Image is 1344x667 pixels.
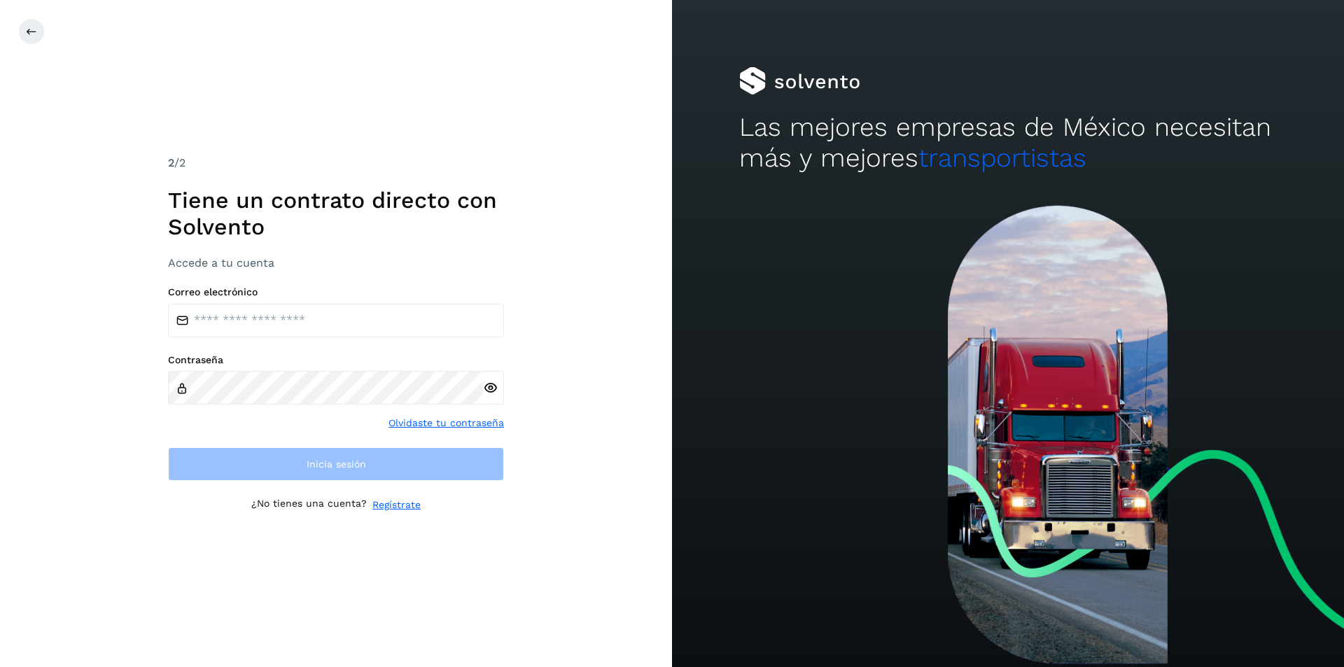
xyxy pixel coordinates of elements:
p: ¿No tienes una cuenta? [251,498,367,512]
div: /2 [168,155,504,171]
h2: Las mejores empresas de México necesitan más y mejores [739,112,1277,174]
span: transportistas [918,143,1086,173]
label: Correo electrónico [168,286,504,298]
a: Olvidaste tu contraseña [388,416,504,430]
span: 2 [168,156,174,169]
label: Contraseña [168,354,504,366]
a: Regístrate [372,498,421,512]
span: Inicia sesión [307,459,366,469]
h3: Accede a tu cuenta [168,256,504,269]
button: Inicia sesión [168,447,504,481]
h1: Tiene un contrato directo con Solvento [168,187,504,241]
